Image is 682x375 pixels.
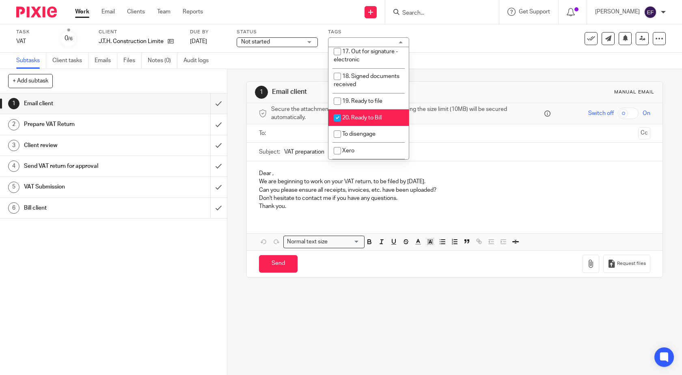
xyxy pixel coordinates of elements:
[75,8,89,16] a: Work
[603,255,650,273] button: Request files
[24,139,143,152] h1: Client review
[644,6,657,19] img: svg%3E
[183,8,203,16] a: Reports
[342,115,382,121] span: 20. Ready to Bill
[157,8,170,16] a: Team
[259,186,651,194] p: Can you please ensure all receipts, invoices, etc. have been uploaded?
[8,182,19,193] div: 5
[614,89,654,95] div: Manual email
[330,238,360,246] input: Search for option
[342,131,376,137] span: To disengage
[259,255,298,273] input: Send
[65,34,73,43] div: 0
[8,98,19,109] div: 1
[24,160,143,172] h1: Send VAT return for approval
[16,53,46,69] a: Subtasks
[588,109,614,117] span: Switch off
[643,109,650,117] span: On
[8,160,19,172] div: 4
[123,53,142,69] a: Files
[237,29,318,35] label: Status
[259,202,651,210] p: Thank you.
[259,169,651,178] p: Dear ,
[285,238,330,246] span: Normal text size
[342,148,354,154] span: Xero
[127,8,145,16] a: Clients
[259,194,651,202] p: Don't hesitate to contact me if you have any questions.
[259,129,268,137] label: To:
[334,74,399,88] span: 18. Signed documents received
[99,29,180,35] label: Client
[190,39,207,44] span: [DATE]
[24,118,143,130] h1: Prepare VAT Return
[68,37,73,41] small: /6
[617,260,646,267] span: Request files
[8,119,19,130] div: 2
[8,202,19,214] div: 6
[148,53,177,69] a: Notes (0)
[8,74,53,88] button: + Add subtask
[519,9,550,15] span: Get Support
[328,29,409,35] label: Tags
[259,178,651,186] p: We are beginning to work on your VAT return, to be filed by [DATE].
[190,29,227,35] label: Due by
[16,29,49,35] label: Task
[95,53,117,69] a: Emails
[259,148,280,156] label: Subject:
[52,53,88,69] a: Client tasks
[271,105,543,122] span: Secure the attachments in this message. Files exceeding the size limit (10MB) will be secured aut...
[24,98,143,110] h1: Email client
[334,49,398,63] span: 17. Out for signature - electronic
[8,140,19,151] div: 3
[401,10,475,17] input: Search
[595,8,640,16] p: [PERSON_NAME]
[183,53,215,69] a: Audit logs
[24,181,143,193] h1: VAT Submission
[283,236,365,248] div: Search for option
[24,202,143,214] h1: Bill client
[101,8,115,16] a: Email
[638,127,650,139] button: Cc
[255,86,268,99] div: 1
[241,39,270,45] span: Not started
[272,88,472,96] h1: Email client
[16,7,57,17] img: Pixie
[342,98,382,104] span: 19. Ready to file
[99,37,164,46] p: J.T.H. Construction Limited
[16,37,49,46] div: VAT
